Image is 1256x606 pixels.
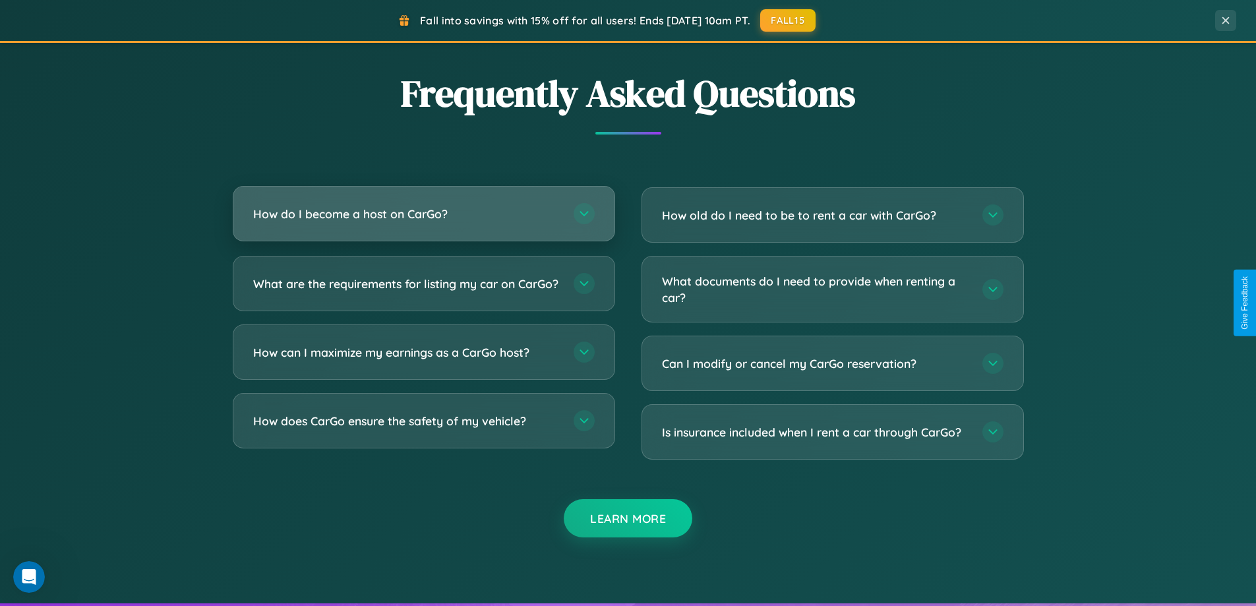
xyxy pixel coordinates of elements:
h3: What are the requirements for listing my car on CarGo? [253,276,560,292]
h3: How do I become a host on CarGo? [253,206,560,222]
iframe: Intercom live chat [13,561,45,593]
h3: Can I modify or cancel my CarGo reservation? [662,355,969,372]
h2: Frequently Asked Questions [233,68,1024,119]
h3: How can I maximize my earnings as a CarGo host? [253,344,560,361]
h3: What documents do I need to provide when renting a car? [662,273,969,305]
button: Learn More [564,499,692,537]
div: Give Feedback [1240,276,1249,330]
h3: How does CarGo ensure the safety of my vehicle? [253,413,560,429]
button: FALL15 [760,9,816,32]
h3: Is insurance included when I rent a car through CarGo? [662,424,969,440]
span: Fall into savings with 15% off for all users! Ends [DATE] 10am PT. [420,14,750,27]
h3: How old do I need to be to rent a car with CarGo? [662,207,969,224]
